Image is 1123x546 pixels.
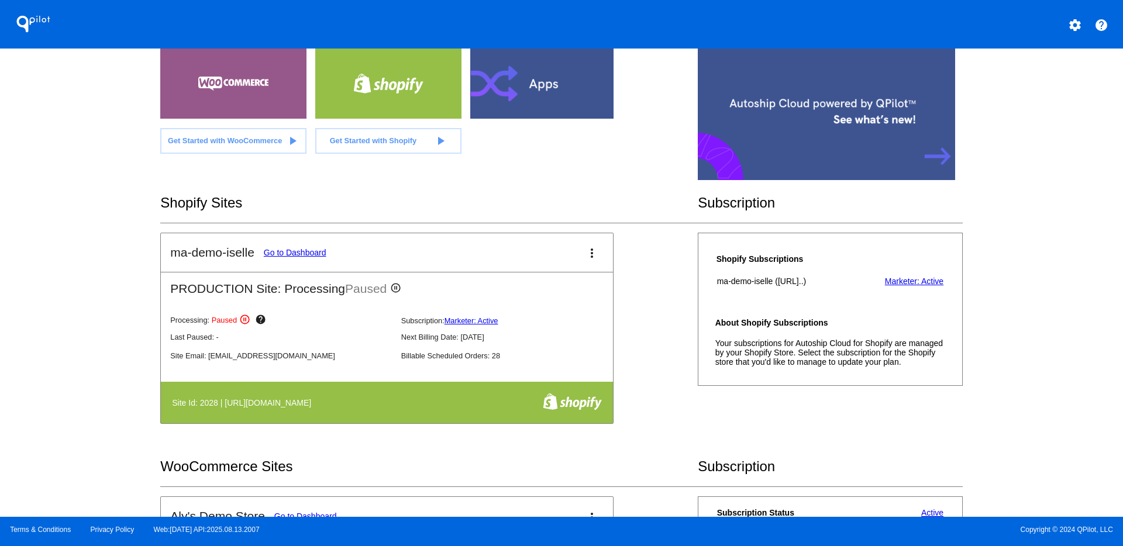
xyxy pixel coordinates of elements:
span: Paused [345,282,387,295]
a: Get Started with Shopify [315,128,461,154]
mat-icon: play_arrow [285,134,299,148]
h2: Subscription [698,195,963,211]
img: f8a94bdc-cb89-4d40-bdcd-a0261eff8977 [543,393,602,410]
p: Last Paused: - [170,333,391,341]
h2: Aly's Demo Store [170,509,265,523]
a: Terms & Conditions [10,526,71,534]
a: Marketer: Active [445,316,498,325]
a: Web:[DATE] API:2025.08.13.2007 [154,526,260,534]
p: Subscription: [401,316,622,325]
a: Go to Dashboard [264,248,326,257]
span: Paused [212,316,237,325]
p: Your subscriptions for Autoship Cloud for Shopify are managed by your Shopify Store. Select the s... [715,338,945,367]
h2: ma-demo-iselle [170,246,254,260]
mat-icon: pause_circle_outline [390,282,404,296]
mat-icon: help [1094,18,1108,32]
h2: Subscription [698,458,963,475]
h2: Shopify Sites [160,195,698,211]
p: Next Billing Date: [DATE] [401,333,622,341]
h4: Shopify Subscriptions [716,254,853,264]
a: Get Started with WooCommerce [160,128,306,154]
mat-icon: settings [1068,18,1082,32]
p: Processing: [170,314,391,328]
a: Active [921,508,943,517]
span: Get Started with WooCommerce [168,136,282,145]
th: Subscription Status [716,507,869,518]
mat-icon: more_vert [585,510,599,524]
span: Get Started with Shopify [330,136,417,145]
h1: QPilot [10,12,57,36]
a: Go to Dashboard [274,512,337,521]
mat-icon: pause_circle_outline [239,314,253,328]
h2: PRODUCTION Site: Processing [161,272,613,296]
h4: About Shopify Subscriptions [715,318,945,327]
span: Copyright © 2024 QPilot, LLC [571,526,1113,534]
h4: Site Id: 2028 | [URL][DOMAIN_NAME] [172,398,317,407]
th: ma-demo-iselle ([URL]..) [716,276,853,286]
h2: WooCommerce Sites [160,458,698,475]
a: Privacy Policy [91,526,135,534]
mat-icon: help [255,314,269,328]
p: Site Email: [EMAIL_ADDRESS][DOMAIN_NAME] [170,351,391,360]
p: Billable Scheduled Orders: 28 [401,351,622,360]
mat-icon: more_vert [585,246,599,260]
a: Marketer: Active [885,277,943,286]
mat-icon: play_arrow [433,134,447,148]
